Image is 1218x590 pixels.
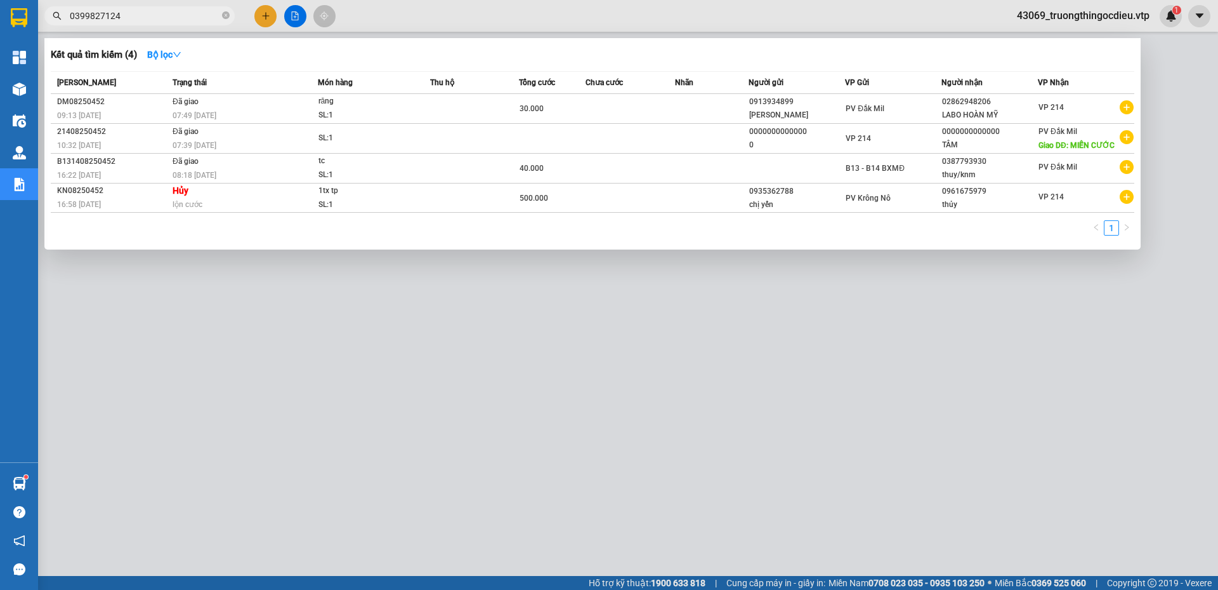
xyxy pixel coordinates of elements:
div: thuy/knm [942,168,1037,182]
span: down [173,50,181,59]
img: solution-icon [13,178,26,191]
span: 07:49 [DATE] [173,111,216,120]
div: 0935362788 [749,185,844,198]
button: right [1119,220,1134,236]
div: KN08250452 [57,184,169,198]
span: Chưa cước [586,78,623,87]
div: 21408250452 [57,125,169,138]
div: [PERSON_NAME] [749,109,844,122]
span: notification [13,535,25,547]
span: Tổng cước [519,78,555,87]
div: SL: 1 [318,198,414,212]
div: B131408250452 [57,155,169,168]
sup: 1 [24,475,28,479]
div: 0 [749,138,844,152]
strong: Bộ lọc [147,50,181,60]
span: search [53,11,62,20]
span: right [1123,224,1130,231]
div: thủy [942,198,1037,211]
span: 16:22 [DATE] [57,171,101,180]
button: Bộ lọcdown [137,44,192,65]
div: 0000000000000 [942,125,1037,138]
span: 500.000 [520,194,548,203]
span: 16:58 [DATE] [57,200,101,209]
div: SL: 1 [318,168,414,182]
div: 0961675979 [942,185,1037,198]
span: lộn cước [173,200,202,209]
span: plus-circle [1120,190,1134,204]
img: warehouse-icon [13,114,26,128]
span: VP Nhận [1038,78,1069,87]
span: Đã giao [173,97,199,106]
span: Người nhận [941,78,983,87]
span: PV Đắk Mil [846,104,884,113]
span: 09:13 [DATE] [57,111,101,120]
div: 02862948206 [942,95,1037,109]
div: 1tx tp [318,184,414,198]
span: Món hàng [318,78,353,87]
img: logo-vxr [11,8,27,27]
span: left [1092,224,1100,231]
span: Thu hộ [430,78,454,87]
span: B13 - B14 BXMĐ [846,164,905,173]
div: SL: 1 [318,109,414,123]
span: VP 214 [1038,192,1064,201]
img: warehouse-icon [13,83,26,96]
div: 0913934899 [749,95,844,109]
span: 07:39 [DATE] [173,141,216,150]
span: [PERSON_NAME] [57,78,116,87]
img: warehouse-icon [13,146,26,159]
li: Next Page [1119,220,1134,236]
span: PV Đắk Mil [1038,163,1077,171]
div: 0387793930 [942,155,1037,168]
span: message [13,563,25,575]
img: warehouse-icon [13,477,26,490]
span: plus-circle [1120,100,1134,114]
span: 30.000 [520,104,544,113]
span: question-circle [13,506,25,518]
div: TÂM [942,138,1037,152]
div: SL: 1 [318,131,414,145]
span: VP 214 [846,134,871,143]
span: Đã giao [173,157,199,166]
span: close-circle [222,11,230,19]
strong: Hủy [173,185,188,196]
a: 1 [1104,221,1118,235]
h3: Kết quả tìm kiếm ( 4 ) [51,48,137,62]
input: Tìm tên, số ĐT hoặc mã đơn [70,9,219,23]
span: Giao DĐ: MIỄN CƯỚC [1038,141,1115,150]
span: plus-circle [1120,130,1134,144]
div: LABO HOÀN MỸ [942,109,1037,122]
div: chị yến [749,198,844,211]
span: 10:32 [DATE] [57,141,101,150]
span: 08:18 [DATE] [173,171,216,180]
span: VP 214 [1038,103,1064,112]
div: răng [318,95,414,109]
img: dashboard-icon [13,51,26,64]
div: DM08250452 [57,95,169,109]
button: left [1089,220,1104,236]
span: plus-circle [1120,160,1134,174]
li: 1 [1104,220,1119,236]
span: Trạng thái [173,78,207,87]
span: Người gửi [749,78,783,87]
span: PV Krông Nô [846,194,891,203]
span: PV Đắk Mil [1038,127,1077,136]
span: Nhãn [675,78,693,87]
div: tc [318,154,414,168]
span: Đã giao [173,127,199,136]
li: Previous Page [1089,220,1104,236]
span: close-circle [222,10,230,22]
span: 40.000 [520,164,544,173]
span: VP Gửi [845,78,869,87]
div: 0000000000000 [749,125,844,138]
